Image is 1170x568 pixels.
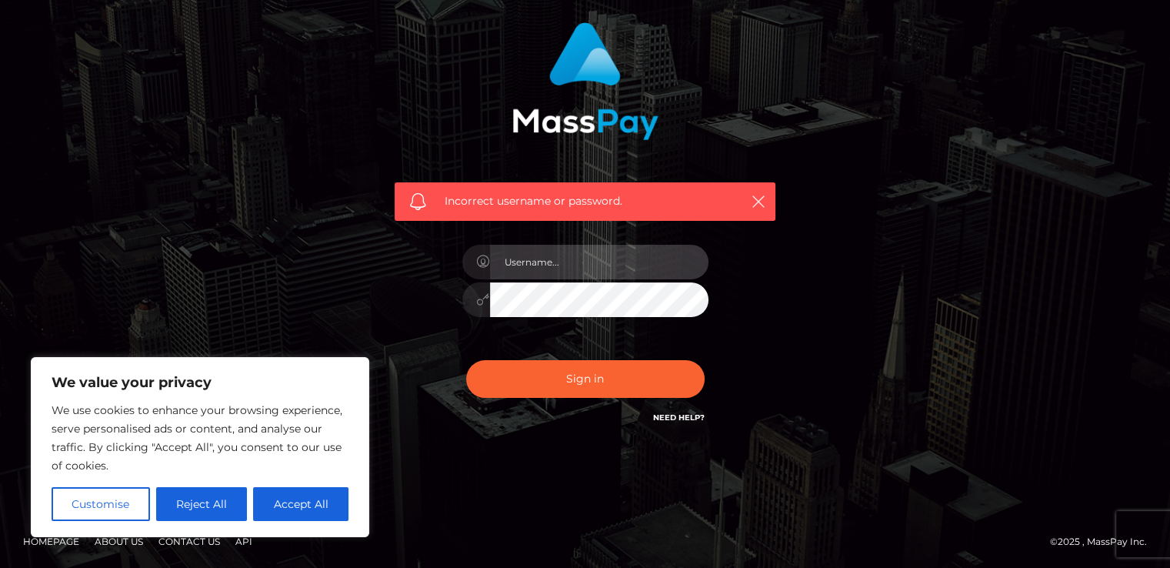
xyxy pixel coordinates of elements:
div: © 2025 , MassPay Inc. [1050,533,1158,550]
a: API [229,530,258,553]
p: We value your privacy [52,373,348,392]
span: Incorrect username or password. [445,193,725,209]
button: Sign in [466,360,705,398]
p: We use cookies to enhance your browsing experience, serve personalised ads or content, and analys... [52,401,348,475]
a: Need Help? [653,413,705,423]
a: Homepage [17,530,85,553]
a: Contact Us [152,530,226,553]
input: Username... [490,245,708,279]
img: MassPay Login [512,22,658,140]
a: About Us [88,530,149,553]
button: Customise [52,487,150,521]
div: We value your privacy [31,357,369,537]
button: Accept All [253,487,348,521]
button: Reject All [156,487,248,521]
